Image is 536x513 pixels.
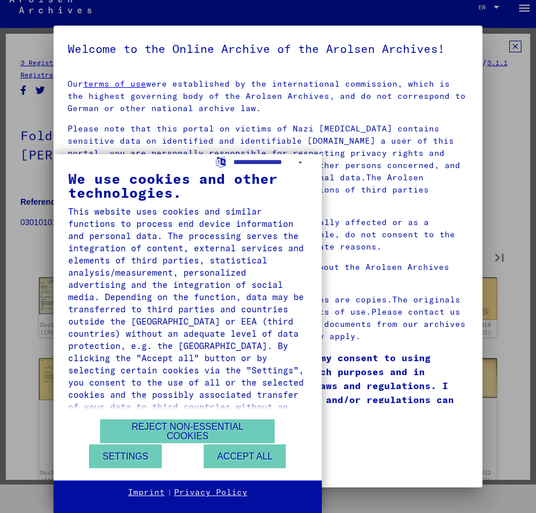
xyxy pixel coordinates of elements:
[68,205,307,425] div: This website uses cookies and similar functions to process end device information and personal da...
[89,444,162,468] button: Settings
[204,444,286,468] button: Accept all
[174,487,247,498] a: Privacy Policy
[100,419,275,443] button: Reject non-essential cookies
[68,172,307,199] div: We use cookies and other technologies.
[128,487,165,498] a: Imprint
